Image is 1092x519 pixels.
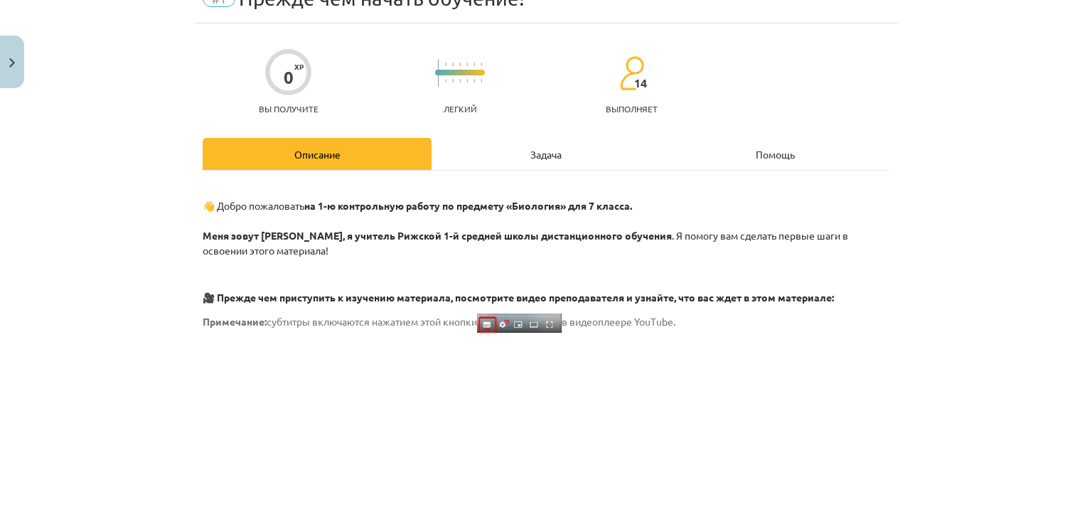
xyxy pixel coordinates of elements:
[452,79,454,82] img: icon-short-line-57e1e144782c952c97e751825c79c345078a6d821885a25fce030b3d8c18986b.svg
[445,63,446,66] img: icon-short-line-57e1e144782c952c97e751825c79c345078a6d821885a25fce030b3d8c18986b.svg
[203,291,834,304] font: 🎥 Прежде чем приступить к изучению материала, посмотрите видео преподавателя и узнайте, что вас ж...
[530,148,562,161] font: Задача
[466,79,468,82] img: icon-short-line-57e1e144782c952c97e751825c79c345078a6d821885a25fce030b3d8c18986b.svg
[473,63,475,66] img: icon-short-line-57e1e144782c952c97e751825c79c345078a6d821885a25fce030b3d8c18986b.svg
[294,61,304,72] font: XP
[203,229,672,242] font: Меня зовут [PERSON_NAME], я учитель Рижской 1-й средней школы дистанционного обучения
[445,79,446,82] img: icon-short-line-57e1e144782c952c97e751825c79c345078a6d821885a25fce030b3d8c18986b.svg
[259,103,318,114] font: Вы получите
[267,315,477,328] font: субтитры включаются нажатием этой кнопки
[438,59,439,87] img: icon-long-line-d9ea69661e0d244f92f715978eff75569469978d946b2353a9bb055b3ed8787d.svg
[562,315,675,328] font: в видеоплеере YouTube.
[481,63,482,66] img: icon-short-line-57e1e144782c952c97e751825c79c345078a6d821885a25fce030b3d8c18986b.svg
[444,103,477,114] font: Легкий
[203,315,267,328] font: Примечание:
[619,55,644,91] img: students-c634bb4e5e11cddfef0936a35e636f08e4e9abd3cc4e673bd6f9a4125e45ecb1.svg
[459,79,461,82] img: icon-short-line-57e1e144782c952c97e751825c79c345078a6d821885a25fce030b3d8c18986b.svg
[606,103,658,114] font: выполняет
[756,148,795,161] font: Помощь
[203,199,304,212] font: 👋 Добро пожаловать
[481,79,482,82] img: icon-short-line-57e1e144782c952c97e751825c79c345078a6d821885a25fce030b3d8c18986b.svg
[459,63,461,66] img: icon-short-line-57e1e144782c952c97e751825c79c345078a6d821885a25fce030b3d8c18986b.svg
[634,75,647,90] font: 14
[466,63,468,66] img: icon-short-line-57e1e144782c952c97e751825c79c345078a6d821885a25fce030b3d8c18986b.svg
[9,58,15,68] img: icon-close-lesson-0947bae3869378f0d4975bcd49f059093ad1ed9edebbc8119c70593378902aed.svg
[284,66,294,88] font: 0
[294,148,341,161] font: Описание
[304,199,632,212] font: на 1-ю контрольную работу по предмету «Биология» для 7 класса.
[473,79,475,82] img: icon-short-line-57e1e144782c952c97e751825c79c345078a6d821885a25fce030b3d8c18986b.svg
[452,63,454,66] img: icon-short-line-57e1e144782c952c97e751825c79c345078a6d821885a25fce030b3d8c18986b.svg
